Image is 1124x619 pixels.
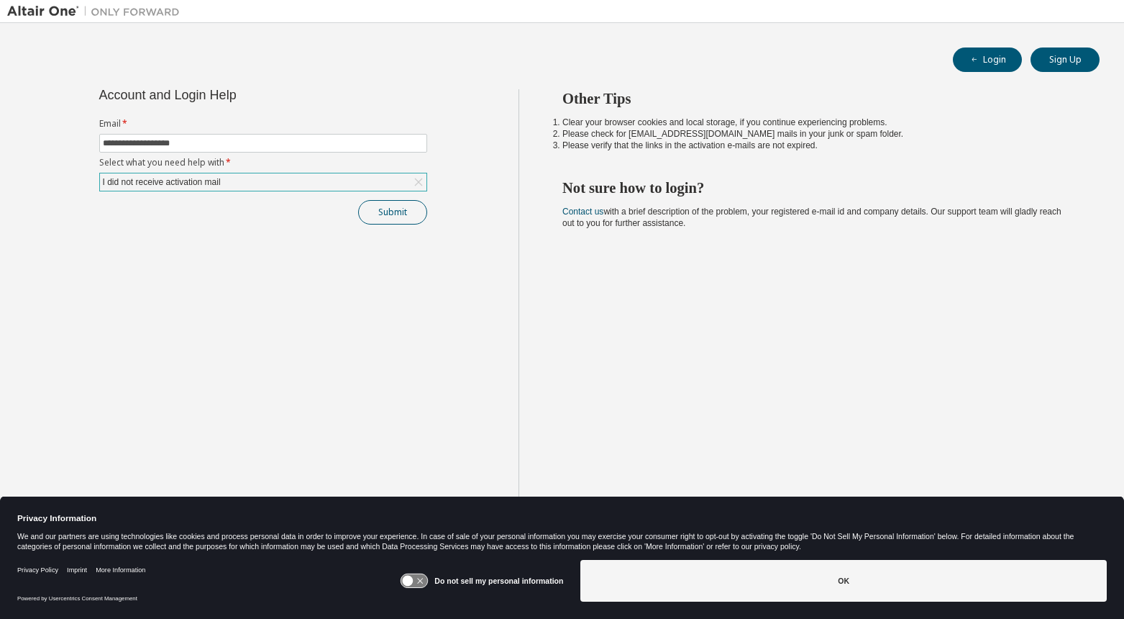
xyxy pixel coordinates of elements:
[562,179,1074,197] h2: Not sure how to login?
[953,48,1022,72] button: Login
[1031,48,1100,72] button: Sign Up
[562,117,1074,128] li: Clear your browser cookies and local storage, if you continue experiencing problems.
[99,89,362,101] div: Account and Login Help
[562,207,603,217] a: Contact us
[358,200,427,225] button: Submit
[7,4,187,19] img: Altair One
[562,89,1074,108] h2: Other Tips
[562,128,1074,140] li: Please check for [EMAIL_ADDRESS][DOMAIN_NAME] mails in your junk or spam folder.
[101,174,223,190] div: I did not receive activation mail
[99,118,427,130] label: Email
[562,140,1074,151] li: Please verify that the links in the activation e-mails are not expired.
[100,173,426,191] div: I did not receive activation mail
[562,207,1061,228] span: with a brief description of the problem, your registered e-mail id and company details. Our suppo...
[99,157,427,168] label: Select what you need help with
